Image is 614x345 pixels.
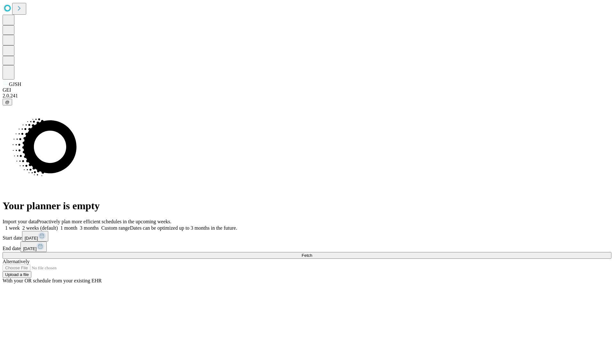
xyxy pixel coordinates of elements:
button: [DATE] [22,231,48,241]
h1: Your planner is empty [3,200,611,212]
span: Alternatively [3,259,29,264]
button: Fetch [3,252,611,259]
button: Upload a file [3,271,31,278]
div: GEI [3,87,611,93]
span: 3 months [80,225,99,231]
button: @ [3,99,12,105]
span: 2 weeks (default) [22,225,58,231]
span: @ [5,100,10,104]
div: End date [3,241,611,252]
span: Custom range [101,225,130,231]
span: 1 week [5,225,20,231]
span: Fetch [302,253,312,258]
div: 2.0.241 [3,93,611,99]
span: 1 month [60,225,77,231]
div: Start date [3,231,611,241]
span: Import your data [3,219,37,224]
span: GJSH [9,81,21,87]
span: [DATE] [25,236,38,241]
span: Dates can be optimized up to 3 months in the future. [130,225,237,231]
button: [DATE] [20,241,47,252]
span: Proactively plan more efficient schedules in the upcoming weeks. [37,219,171,224]
span: [DATE] [23,246,36,251]
span: With your OR schedule from your existing EHR [3,278,102,283]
